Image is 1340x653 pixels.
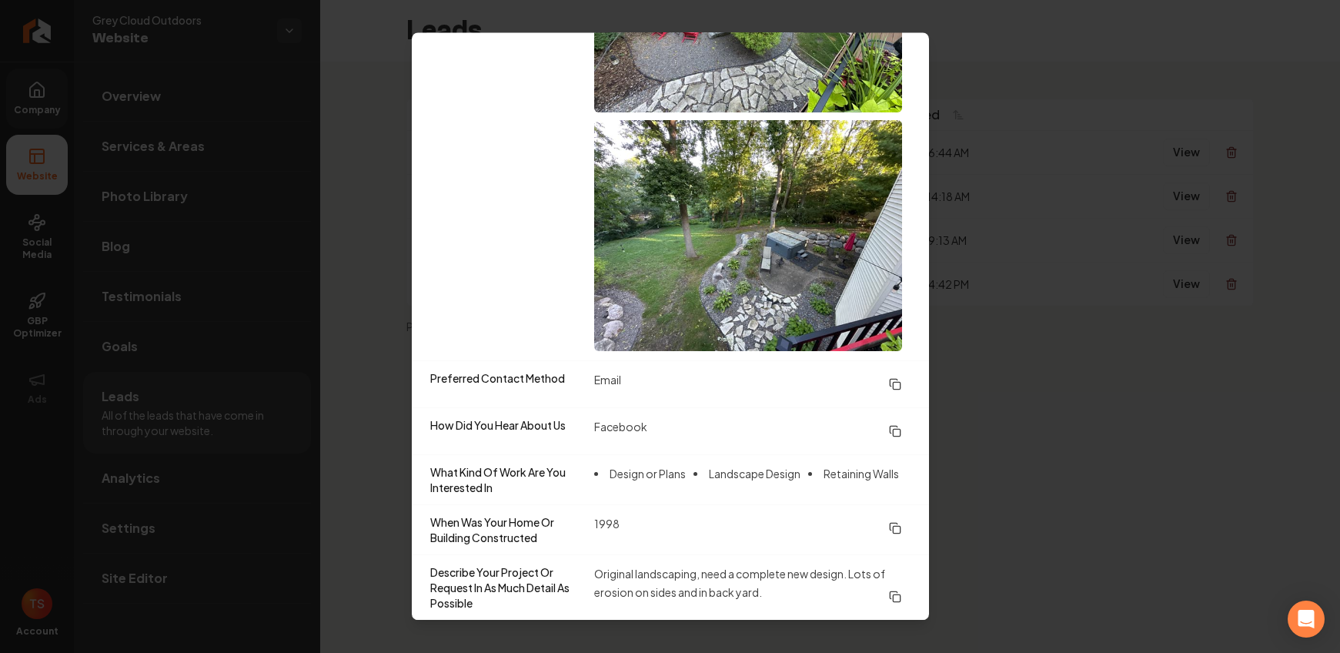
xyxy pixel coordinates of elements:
li: Landscape Design [693,464,800,483]
dd: Email [594,370,911,398]
dt: When Was Your Home Or Building Constructed [430,514,582,545]
dd: 1998 [594,514,911,545]
dt: Describe Your Project Or Request In As Much Detail As Possible [430,564,582,611]
li: Retaining Walls [808,464,899,483]
li: Design or Plans [594,464,686,483]
dt: Preferred Contact Method [430,370,582,398]
img: https://ik.imagekit.io/4wu305uo4/form-upload-image-e8a5b026-6eaa-4a3f-be8e-c76e218401e9-Attach_Ph... [594,120,902,351]
dd: Facebook [594,417,911,445]
dt: What Kind Of Work Are You Interested In [430,464,582,495]
dt: How Did You Hear About Us [430,417,582,445]
dd: Original landscaping, need a complete new design. Lots of erosion on sides and in back yard. [594,564,911,611]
